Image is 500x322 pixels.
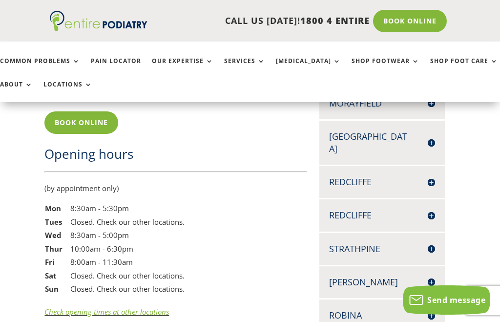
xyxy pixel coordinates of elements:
h4: Robina [329,309,435,322]
a: Services [224,58,265,79]
a: Shop Footwear [352,58,419,79]
h2: Opening hours [44,145,307,168]
td: 8:30am - 5:30pm [70,202,185,215]
p: CALL US [DATE]! [147,15,369,27]
a: Shop Foot Care [430,58,498,79]
span: Send message [427,295,485,305]
a: [MEDICAL_DATA] [276,58,341,79]
h4: Morayfield [329,97,435,109]
strong: Tues [45,217,62,227]
strong: Sun [45,284,59,294]
td: Closed. Check our other locations. [70,282,185,296]
h4: Strathpine [329,243,435,255]
td: Closed. Check our other locations. [70,269,185,283]
strong: Fri [45,257,55,267]
td: 10:00am - 6:30pm [70,242,185,256]
strong: Mon [45,203,61,213]
img: logo (1) [50,11,147,31]
td: 8:00am - 11:30am [70,256,185,269]
strong: Thur [45,244,62,254]
td: Closed. Check our other locations. [70,215,185,229]
a: Check opening times at other locations [44,307,169,317]
a: Book Online [44,111,118,134]
a: Book Online [373,10,447,32]
a: Our Expertise [152,58,213,79]
a: Locations [43,81,92,102]
h4: Redcliffe [329,209,435,221]
h4: [GEOGRAPHIC_DATA] [329,130,435,155]
h4: Redcliffe [329,176,435,188]
strong: Wed [45,230,62,240]
span: 1800 4 ENTIRE [300,15,370,26]
td: 8:30am - 5:00pm [70,229,185,242]
a: Entire Podiatry [50,23,147,33]
div: (by appointment only) [44,182,307,195]
a: Pain Locator [91,58,141,79]
button: Send message [403,285,490,315]
h4: [PERSON_NAME] [329,276,435,288]
strong: Sat [45,271,57,280]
